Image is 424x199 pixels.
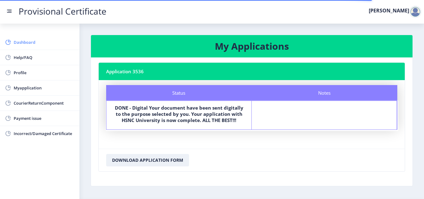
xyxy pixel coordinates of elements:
[14,54,74,61] span: Help/FAQ
[14,99,74,107] span: CourierReturnComponent
[252,85,397,101] div: Notes
[14,69,74,76] span: Profile
[14,115,74,122] span: Payment issue
[14,38,74,46] span: Dashboard
[98,40,405,52] h3: My Applications
[369,8,409,13] label: [PERSON_NAME]
[14,130,74,137] span: Incorrect/Damaged Certificate
[12,8,113,15] a: Provisional Certificate
[14,84,74,92] span: Myapplication
[99,63,405,80] nb-card-header: Application 3536
[115,105,243,123] b: DONE - Digital Your document have been sent digitally to the purpose selected by you. Your applic...
[106,154,189,166] button: Download Application Form
[106,85,252,101] div: Status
